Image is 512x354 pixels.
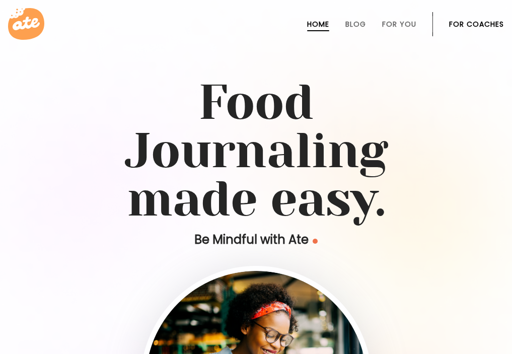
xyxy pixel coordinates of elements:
a: Blog [345,20,366,28]
a: For Coaches [449,20,504,28]
a: Home [307,20,329,28]
h1: Food Journaling made easy. [12,79,500,224]
p: Be Mindful with Ate [115,232,397,248]
a: For You [382,20,416,28]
